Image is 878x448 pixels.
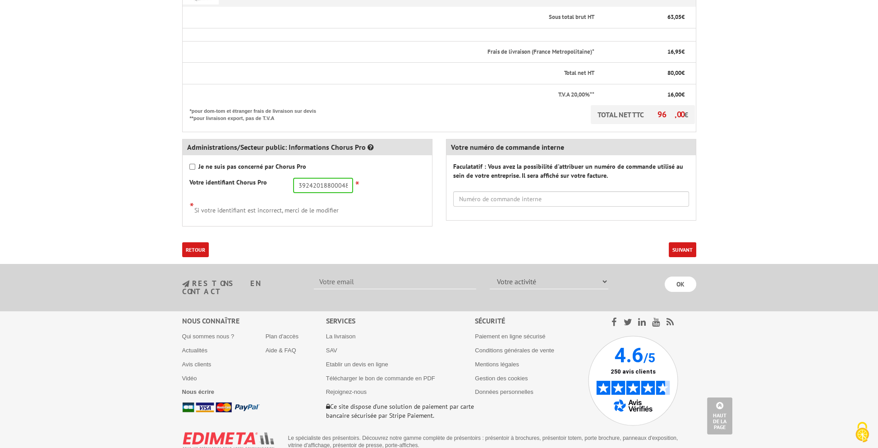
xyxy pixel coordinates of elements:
[326,388,367,395] a: Rejoignez-nous
[190,91,595,99] p: T.V.A 20,00%**
[667,91,681,98] span: 16,00
[182,333,234,340] a: Qui sommes nous ?
[446,139,696,155] div: Votre numéro de commande interne
[182,347,207,354] a: Actualités
[475,361,519,368] a: Mentions légales
[182,316,326,326] div: Nous connaître
[453,162,689,180] label: Faculatatif : Vous avez la possibilité d'attribuer un numéro de commande utilisé au sein de votre...
[602,13,684,22] p: €
[667,69,681,77] span: 80,00
[602,91,684,99] p: €
[182,242,209,257] a: Retour
[475,388,533,395] a: Données personnelles
[851,421,873,443] img: Cookies (fenêtre modale)
[182,361,211,368] a: Avis clients
[602,69,684,78] p: €
[182,63,595,84] th: Total net HT
[326,316,475,326] div: Services
[602,48,684,56] p: €
[182,7,595,28] th: Sous total brut HT
[266,347,296,354] a: Aide & FAQ
[266,333,299,340] a: Plan d'accès
[189,200,425,215] div: Si votre identifiant est incorrect, merci de le modifier
[182,388,215,395] a: Nous écrire
[665,277,696,292] input: OK
[475,316,588,326] div: Sécurité
[657,109,684,120] span: 96,00
[475,347,554,354] a: Conditions générales de vente
[707,397,732,434] a: Haut de la page
[475,375,528,382] a: Gestion des cookies
[326,375,435,382] a: Télécharger le bon de commande en PDF
[182,375,197,382] a: Vidéo
[669,242,696,257] button: Suivant
[314,274,476,289] input: Votre email
[326,333,356,340] a: La livraison
[182,41,595,63] th: Frais de livraison (France Metropolitaine)*
[182,280,189,288] img: newsletter.jpg
[846,417,878,448] button: Cookies (fenêtre modale)
[198,162,306,171] strong: Je ne suis pas concerné par Chorus Pro
[326,402,475,420] p: Ce site dispose d’une solution de paiement par carte bancaire sécurisée par Stripe Paiement.
[588,336,678,426] img: Avis Vérifiés - 4.6 sur 5 - 250 avis clients
[667,48,681,55] span: 16,95
[591,105,695,124] p: TOTAL NET TTC €
[183,139,432,155] div: Administrations/Secteur public: Informations Chorus Pro
[189,178,267,187] label: Votre identifiant Chorus Pro
[667,13,681,21] span: 63,05
[326,347,337,354] a: SAV
[475,333,545,340] a: Paiement en ligne sécurisé
[189,164,195,170] input: Je ne suis pas concerné par Chorus Pro
[453,191,689,207] input: Numéro de commande interne
[182,280,301,296] h3: restons en contact
[190,105,325,122] p: *pour dom-tom et étranger frais de livraison sur devis **pour livraison export, pas de T.V.A
[326,361,388,368] a: Etablir un devis en ligne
